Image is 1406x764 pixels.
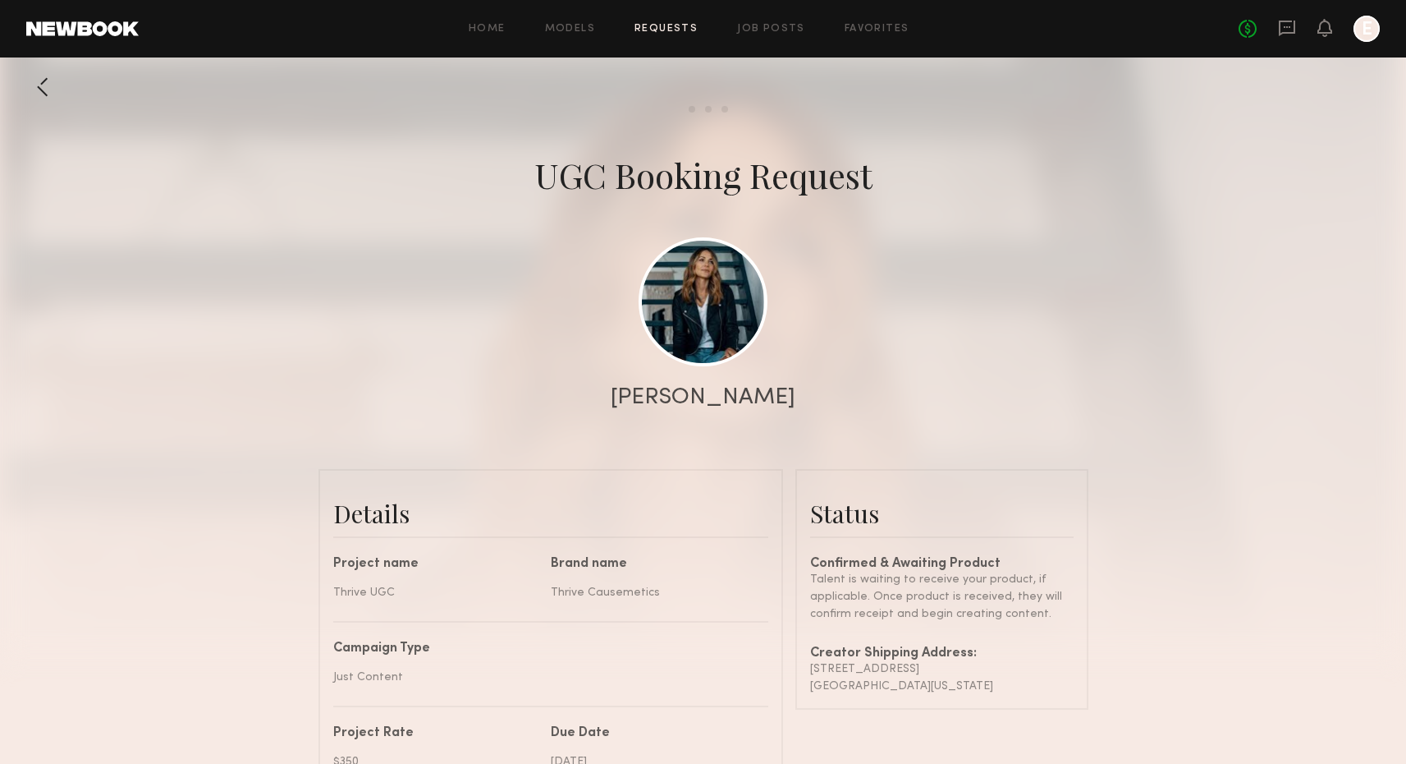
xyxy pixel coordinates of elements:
[333,642,756,656] div: Campaign Type
[551,584,756,601] div: Thrive Causemetics
[611,386,795,409] div: [PERSON_NAME]
[1353,16,1380,42] a: E
[333,558,538,571] div: Project name
[737,24,805,35] a: Job Posts
[551,558,756,571] div: Brand name
[810,558,1074,571] div: Confirmed & Awaiting Product
[534,152,872,198] div: UGC Booking Request
[333,727,538,740] div: Project Rate
[810,678,1074,695] div: [GEOGRAPHIC_DATA][US_STATE]
[634,24,698,35] a: Requests
[810,660,1074,678] div: [STREET_ADDRESS]
[545,24,595,35] a: Models
[810,571,1074,623] div: Talent is waiting to receive your product, if applicable. Once product is received, they will con...
[845,24,909,35] a: Favorites
[551,727,756,740] div: Due Date
[810,647,1074,660] div: Creator Shipping Address:
[333,497,768,530] div: Details
[333,669,756,686] div: Just Content
[469,24,506,35] a: Home
[810,497,1074,530] div: Status
[333,584,538,601] div: Thrive UGC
